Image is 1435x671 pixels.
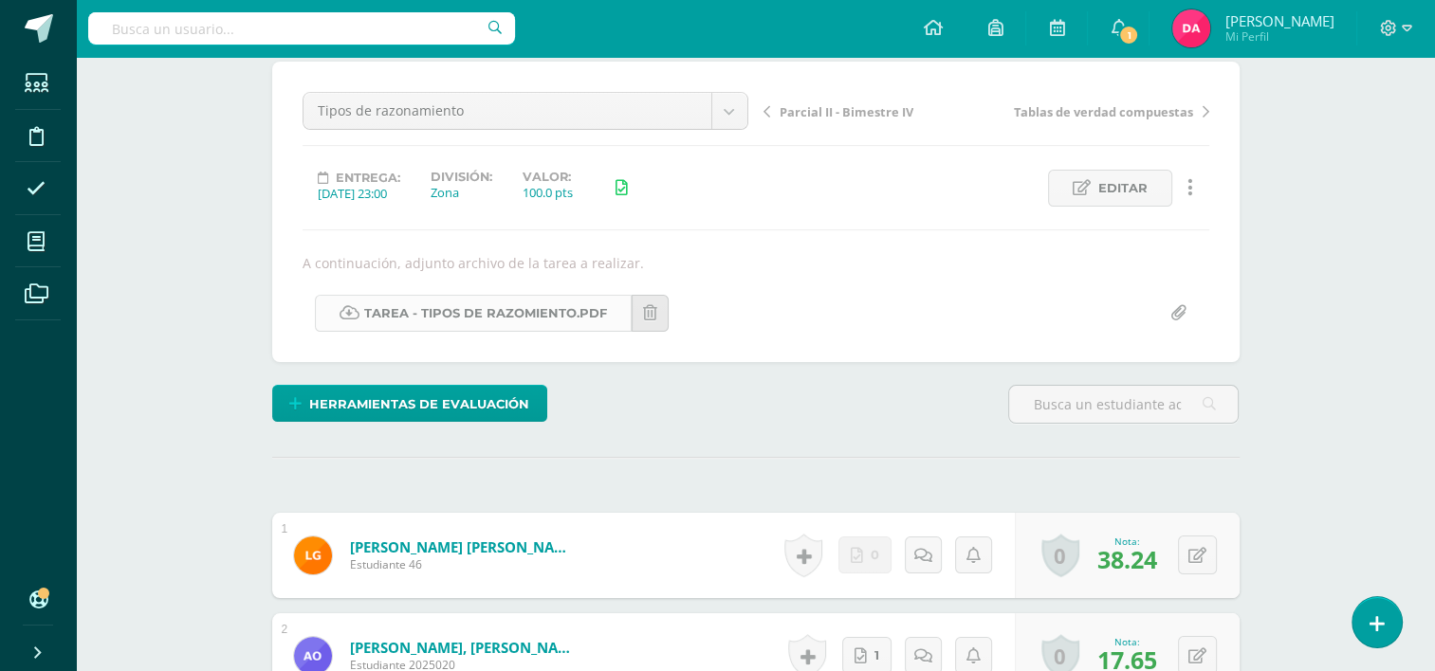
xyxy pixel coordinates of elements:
a: TAREA - TIPOS DE RAZOMIENTO.pdf [315,295,632,332]
div: [DATE] 23:00 [318,185,400,202]
span: [PERSON_NAME] [1224,11,1334,30]
input: Busca un estudiante aquí... [1009,386,1238,423]
a: Tablas de verdad compuestas [986,101,1209,120]
span: 1 [1118,25,1139,45]
span: Mi Perfil [1224,28,1334,45]
span: Tipos de razonamiento [318,93,697,129]
a: Herramientas de evaluación [272,385,547,422]
div: Nota: [1097,535,1157,548]
span: Herramientas de evaluación [309,387,529,422]
div: Zona [431,184,492,201]
span: 38.24 [1097,543,1157,575]
span: 0 [871,537,879,572]
div: 100.0 pts [523,184,573,201]
span: Editar [1098,171,1148,206]
span: Tablas de verdad compuestas [1014,103,1193,120]
span: Parcial II - Bimestre IV [780,103,913,120]
a: [PERSON_NAME] [PERSON_NAME] [350,537,578,556]
span: Entrega: [336,171,400,185]
a: [PERSON_NAME], [PERSON_NAME] [350,638,578,657]
a: Parcial II - Bimestre IV [763,101,986,120]
input: Busca un usuario... [88,12,515,45]
img: 0d1c13a784e50cea1b92786e6af8f399.png [1172,9,1210,47]
label: División: [431,170,492,184]
div: A continuación, adjunto archivo de la tarea a realizar. [295,254,1217,272]
a: Tipos de razonamiento [304,93,747,129]
a: 0 [1041,534,1079,577]
span: Estudiante 46 [350,556,578,572]
img: 40c26612a45617b630d689c5567e8572.png [294,536,332,574]
label: Valor: [523,170,573,184]
div: Nota: [1097,635,1157,648]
